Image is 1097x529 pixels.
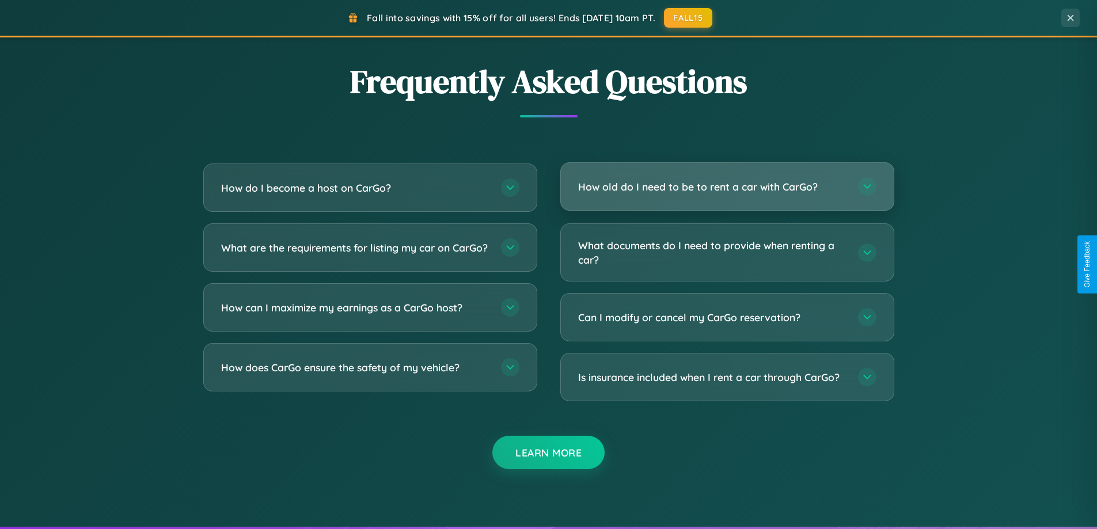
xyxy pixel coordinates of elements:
h3: How does CarGo ensure the safety of my vehicle? [221,360,489,375]
h3: Is insurance included when I rent a car through CarGo? [578,370,847,385]
div: Give Feedback [1083,241,1091,288]
h3: How old do I need to be to rent a car with CarGo? [578,180,847,194]
span: Fall into savings with 15% off for all users! Ends [DATE] 10am PT. [367,12,655,24]
h3: Can I modify or cancel my CarGo reservation? [578,310,847,325]
h3: What documents do I need to provide when renting a car? [578,238,847,267]
button: Learn More [492,436,605,469]
h2: Frequently Asked Questions [203,59,894,104]
button: FALL15 [664,8,712,28]
h3: How do I become a host on CarGo? [221,181,489,195]
h3: What are the requirements for listing my car on CarGo? [221,241,489,255]
h3: How can I maximize my earnings as a CarGo host? [221,300,489,315]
